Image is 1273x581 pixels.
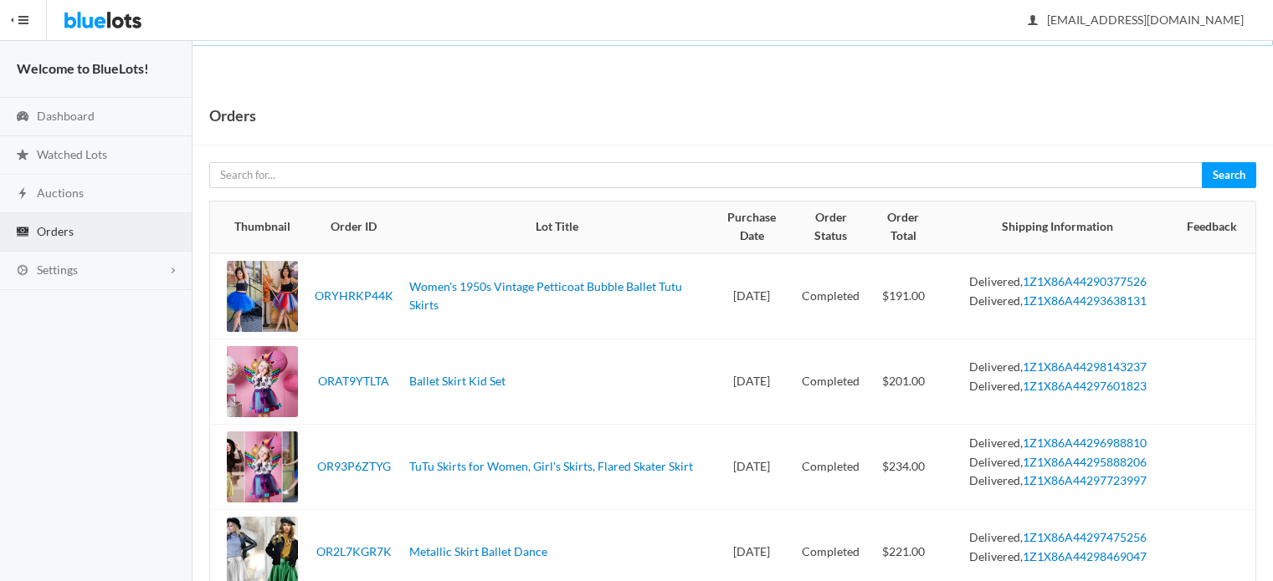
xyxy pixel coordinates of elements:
li: Delivered, [944,453,1172,472]
a: 1Z1X86A44297475256 [1023,530,1147,544]
li: Delivered, [944,471,1172,491]
th: Order Total [870,201,937,253]
a: 1Z1X86A44298469047 [1023,549,1147,563]
th: Purchase Date [712,201,793,253]
li: Delivered, [944,528,1172,548]
button: Search [1202,162,1256,188]
a: 1Z1X86A44295888206 [1023,455,1147,469]
a: Ballet Skirt Kid Set [409,374,506,388]
li: Delivered, [944,358,1172,377]
ion-icon: flash [14,186,31,202]
li: Delivered, [944,292,1172,311]
ion-icon: person [1024,13,1041,29]
a: TuTu Skirts for Women, Girl's Skirts, Flared Skater Skirt [409,459,693,473]
a: 1Z1X86A44296988810 [1023,436,1147,450]
a: 1Z1X86A44297723997 [1023,473,1147,487]
th: Lot Title [403,201,712,253]
li: Delivered, [944,273,1172,292]
td: Completed [792,424,869,509]
ion-icon: cog [14,263,31,279]
li: Delivered, [944,377,1172,396]
td: [DATE] [712,339,793,424]
td: Completed [792,253,869,339]
h1: Orders [209,103,256,128]
a: OR93P6ZTYG [317,459,391,473]
span: Auctions [37,186,84,200]
th: Order ID [305,201,403,253]
td: Completed [792,339,869,424]
td: $201.00 [870,339,937,424]
td: [DATE] [712,253,793,339]
li: Delivered, [944,548,1172,567]
th: Thumbnail [210,201,305,253]
li: Delivered, [944,434,1172,453]
ion-icon: speedometer [14,110,31,125]
input: Search for... [209,162,1203,188]
a: 1Z1X86A44293638131 [1023,293,1147,308]
a: ORYHRKP44K [315,288,393,303]
span: [EMAIL_ADDRESS][DOMAIN_NAME] [1029,13,1244,27]
span: Watched Lots [37,147,107,161]
a: ORAT9YTLTA [318,374,389,388]
span: Dashboard [37,109,95,123]
span: Orders [37,224,74,238]
a: Metallic Skirt Ballet Dance [409,544,547,558]
ion-icon: cash [14,225,31,241]
span: Settings [37,262,78,277]
a: Women's 1950s Vintage Petticoat Bubble Ballet Tutu Skirts [409,279,682,313]
a: OR2L7KGR7K [316,544,392,558]
th: Order Status [792,201,869,253]
a: 1Z1X86A44290377526 [1023,274,1147,288]
ion-icon: star [14,148,31,164]
td: $191.00 [870,253,937,339]
td: [DATE] [712,424,793,509]
strong: Welcome to BlueLots! [17,60,149,76]
th: Shipping Information [937,201,1178,253]
td: $234.00 [870,424,937,509]
a: 1Z1X86A44298143237 [1023,359,1147,374]
a: 1Z1X86A44297601823 [1023,379,1147,393]
th: Feedback [1178,201,1255,253]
